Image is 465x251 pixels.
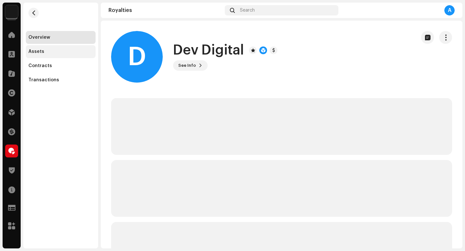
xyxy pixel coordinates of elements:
[26,31,96,44] re-m-nav-item: Overview
[178,59,196,72] span: See Info
[28,63,52,68] div: Contracts
[5,5,18,18] img: 10d72f0b-d06a-424f-aeaa-9c9f537e57b6
[28,77,59,83] div: Transactions
[28,35,50,40] div: Overview
[240,8,255,13] span: Search
[26,59,96,72] re-m-nav-item: Contracts
[108,8,222,13] div: Royalties
[26,45,96,58] re-m-nav-item: Assets
[28,49,44,54] div: Assets
[26,74,96,86] re-m-nav-item: Transactions
[173,60,208,71] button: See Info
[111,31,163,83] div: D
[444,5,455,15] div: A
[173,43,244,58] h1: Dev Digital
